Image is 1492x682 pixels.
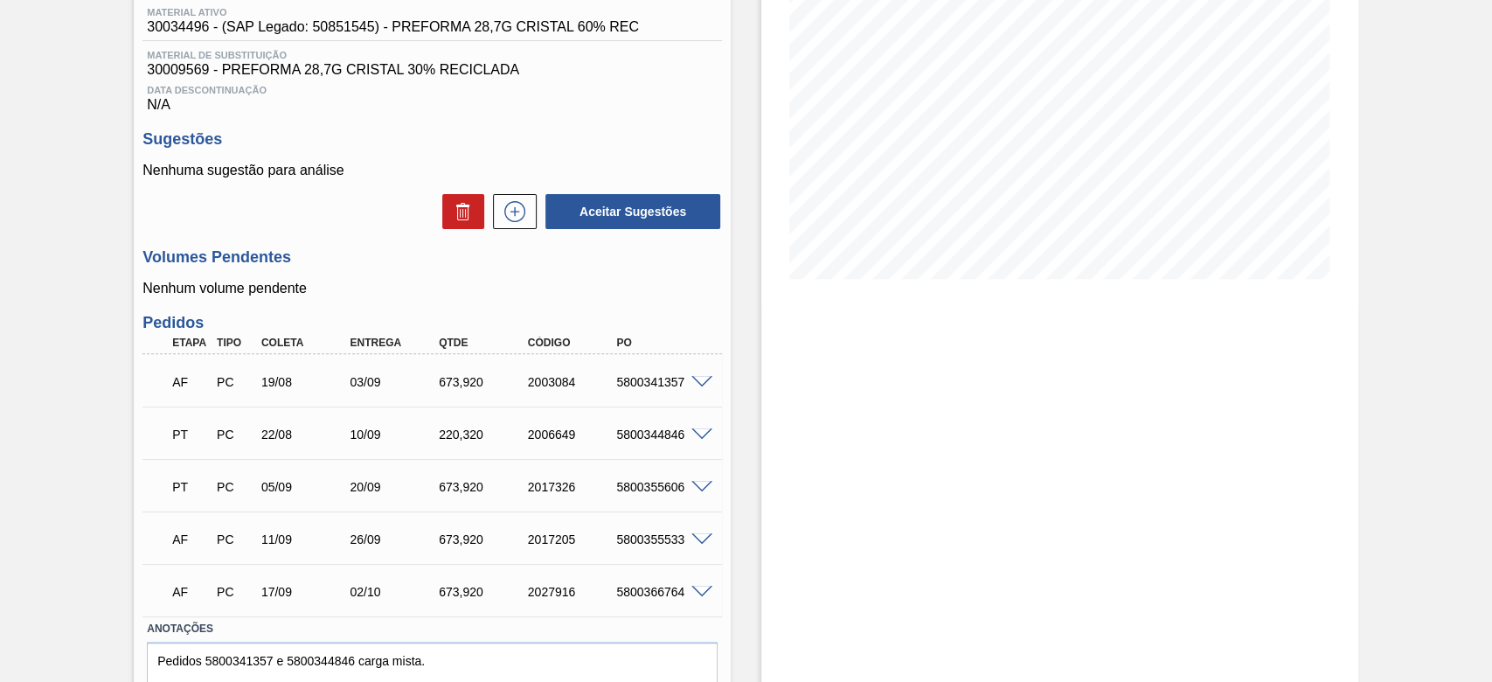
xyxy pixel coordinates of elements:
[212,480,258,494] div: Pedido de Compra
[168,468,213,506] div: Pedido em Trânsito
[212,337,258,349] div: Tipo
[168,573,213,611] div: Aguardando Faturamento
[168,415,213,454] div: Pedido em Trânsito
[147,62,718,78] span: 30009569 - PREFORMA 28,7G CRISTAL 30% RECICLADA
[612,585,711,599] div: 5800366764
[345,337,444,349] div: Entrega
[612,337,711,349] div: PO
[257,585,356,599] div: 17/09/2025
[537,192,722,231] div: Aceitar Sugestões
[345,428,444,442] div: 10/09/2025
[142,281,722,296] p: Nenhum volume pendente
[345,480,444,494] div: 20/09/2025
[484,194,537,229] div: Nova sugestão
[212,532,258,546] div: Pedido de Compra
[524,337,622,349] div: Código
[168,363,213,401] div: Aguardando Faturamento
[147,616,718,642] label: Anotações
[434,480,533,494] div: 673,920
[212,585,258,599] div: Pedido de Compra
[257,428,356,442] div: 22/08/2025
[612,480,711,494] div: 5800355606
[172,428,209,442] p: PT
[524,480,622,494] div: 2017326
[147,19,639,35] span: 30034496 - (SAP Legado: 50851545) - PREFORMA 28,7G CRISTAL 60% REC
[545,194,720,229] button: Aceitar Sugestões
[147,85,718,95] span: Data Descontinuação
[612,428,711,442] div: 5800344846
[147,50,718,60] span: Material de Substituição
[524,428,622,442] div: 2006649
[434,532,533,546] div: 673,920
[257,337,356,349] div: Coleta
[142,314,722,332] h3: Pedidos
[434,585,533,599] div: 673,920
[212,375,258,389] div: Pedido de Compra
[434,194,484,229] div: Excluir Sugestões
[142,78,722,113] div: N/A
[172,585,209,599] p: AF
[147,7,639,17] span: Material ativo
[345,375,444,389] div: 03/09/2025
[142,130,722,149] h3: Sugestões
[168,520,213,559] div: Aguardando Faturamento
[612,532,711,546] div: 5800355533
[168,337,213,349] div: Etapa
[434,428,533,442] div: 220,320
[172,480,209,494] p: PT
[345,532,444,546] div: 26/09/2025
[257,375,356,389] div: 19/08/2025
[434,375,533,389] div: 673,920
[142,248,722,267] h3: Volumes Pendentes
[524,375,622,389] div: 2003084
[212,428,258,442] div: Pedido de Compra
[434,337,533,349] div: Qtde
[612,375,711,389] div: 5800341357
[524,585,622,599] div: 2027916
[257,532,356,546] div: 11/09/2025
[257,480,356,494] div: 05/09/2025
[142,163,722,178] p: Nenhuma sugestão para análise
[172,375,209,389] p: AF
[345,585,444,599] div: 02/10/2025
[172,532,209,546] p: AF
[524,532,622,546] div: 2017205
